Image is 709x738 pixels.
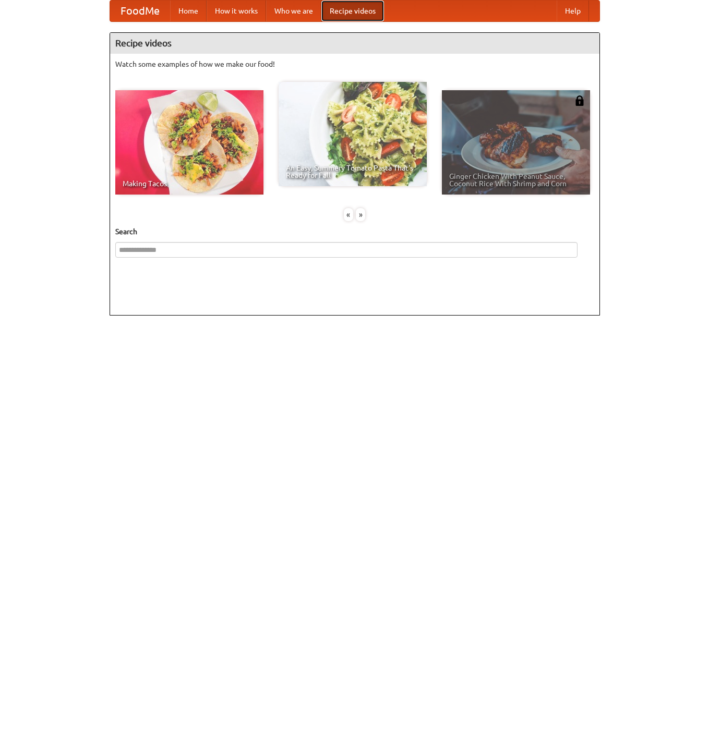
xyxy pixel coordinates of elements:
a: Recipe videos [321,1,384,21]
a: Making Tacos [115,90,263,195]
h5: Search [115,226,594,237]
div: « [344,208,353,221]
span: An Easy, Summery Tomato Pasta That's Ready for Fall [286,164,419,179]
div: » [356,208,365,221]
a: Who we are [266,1,321,21]
h4: Recipe videos [110,33,599,54]
span: Making Tacos [123,180,256,187]
img: 483408.png [574,95,585,106]
a: Home [170,1,207,21]
a: How it works [207,1,266,21]
p: Watch some examples of how we make our food! [115,59,594,69]
a: An Easy, Summery Tomato Pasta That's Ready for Fall [279,82,427,186]
a: FoodMe [110,1,170,21]
a: Help [557,1,589,21]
